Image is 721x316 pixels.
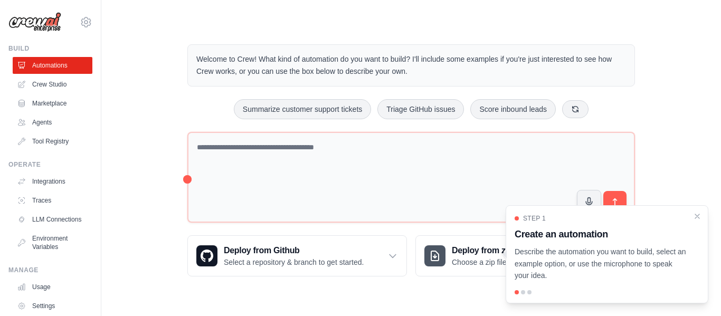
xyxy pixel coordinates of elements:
[8,160,92,169] div: Operate
[13,95,92,112] a: Marketplace
[377,99,464,119] button: Triage GitHub issues
[13,173,92,190] a: Integrations
[13,76,92,93] a: Crew Studio
[13,298,92,314] a: Settings
[13,57,92,74] a: Automations
[224,257,364,267] p: Select a repository & branch to get started.
[13,279,92,295] a: Usage
[234,99,371,119] button: Summarize customer support tickets
[13,114,92,131] a: Agents
[452,257,541,267] p: Choose a zip file to upload.
[196,53,626,78] p: Welcome to Crew! What kind of automation do you want to build? I'll include some examples if you'...
[693,212,701,221] button: Close walkthrough
[515,246,687,282] p: Describe the automation you want to build, select an example option, or use the microphone to spe...
[452,244,541,257] h3: Deploy from zip file
[8,266,92,274] div: Manage
[8,12,61,32] img: Logo
[515,227,687,242] h3: Create an automation
[224,244,364,257] h3: Deploy from Github
[523,214,546,223] span: Step 1
[470,99,556,119] button: Score inbound leads
[13,230,92,255] a: Environment Variables
[13,192,92,209] a: Traces
[13,211,92,228] a: LLM Connections
[668,265,721,316] iframe: Chat Widget
[13,133,92,150] a: Tool Registry
[8,44,92,53] div: Build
